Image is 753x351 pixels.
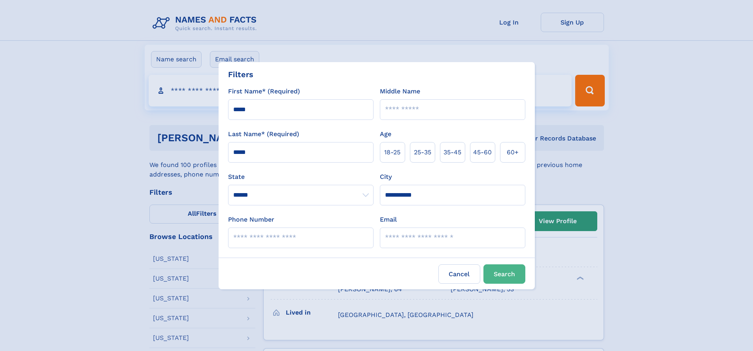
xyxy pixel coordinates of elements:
span: 45‑60 [473,148,492,157]
label: Last Name* (Required) [228,129,299,139]
div: Filters [228,68,253,80]
span: 35‑45 [443,148,461,157]
label: First Name* (Required) [228,87,300,96]
label: State [228,172,374,182]
label: Age [380,129,391,139]
button: Search [483,264,525,284]
label: Email [380,215,397,224]
label: Middle Name [380,87,420,96]
label: Phone Number [228,215,274,224]
label: Cancel [438,264,480,284]
label: City [380,172,392,182]
span: 25‑35 [414,148,431,157]
span: 18‑25 [384,148,400,157]
span: 60+ [507,148,519,157]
